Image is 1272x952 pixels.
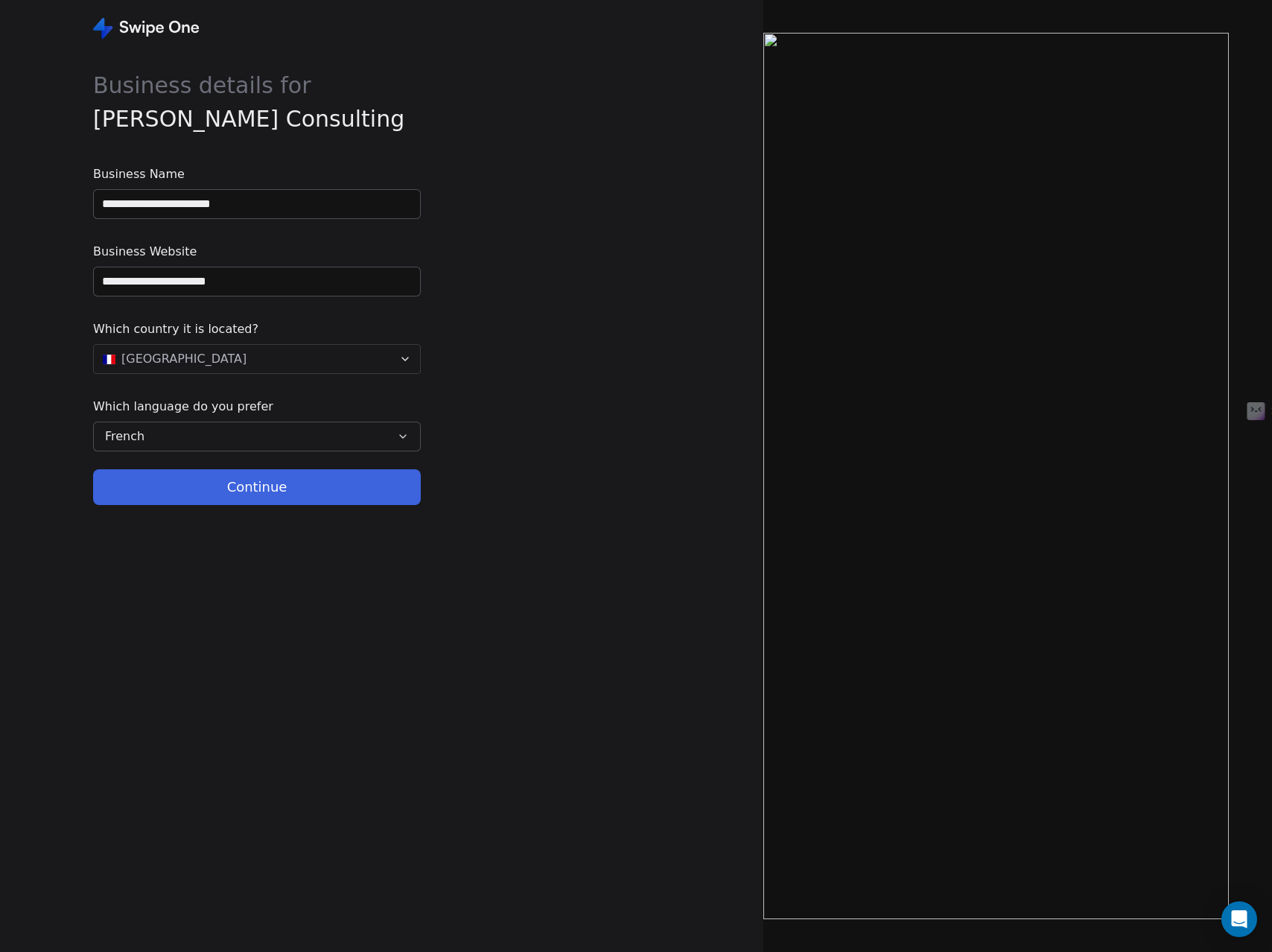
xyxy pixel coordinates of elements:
span: Business Website [93,243,421,261]
span: Which country it is located? [93,320,421,338]
div: Open Intercom Messenger [1221,901,1257,937]
span: [PERSON_NAME] Consulting [93,106,404,132]
span: Business details for [93,69,421,136]
button: Continue [93,469,421,505]
span: Business Name [93,165,421,183]
span: Which language do you prefer [93,398,421,416]
span: [GEOGRAPHIC_DATA] [121,350,247,368]
span: French [105,428,144,445]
